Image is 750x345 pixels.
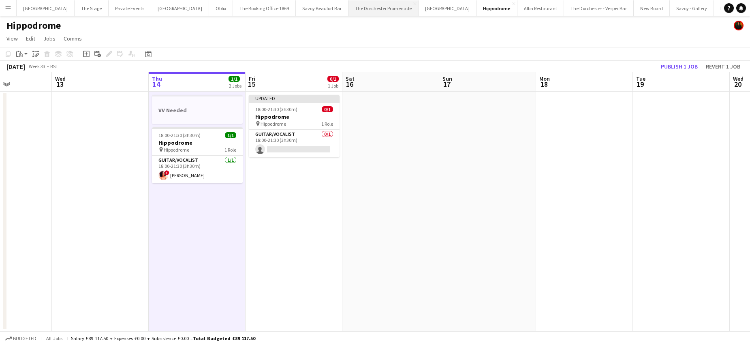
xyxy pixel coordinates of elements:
button: Alba Restaurant [517,0,564,16]
span: Fri [249,75,255,82]
app-job-card: VV Needed [152,95,243,124]
a: Edit [23,33,38,44]
app-job-card: 18:00-21:30 (3h30m)1/1Hippodrome Hippodrome1 RoleGuitar/Vocalist1/118:00-21:30 (3h30m)![PERSON_NAME] [152,127,243,183]
div: [DATE] [6,62,25,71]
span: Sun [442,75,452,82]
span: 17 [441,79,452,89]
div: BST [50,63,58,69]
span: 15 [248,79,255,89]
button: [GEOGRAPHIC_DATA] [17,0,75,16]
h1: Hippodrome [6,19,61,32]
span: Budgeted [13,336,36,341]
button: Publish 1 job [658,61,701,72]
button: Savoy - Gallery [670,0,714,16]
button: [GEOGRAPHIC_DATA] [151,0,209,16]
app-user-avatar: Celine Amara [734,21,744,30]
button: Savoy Beaufort Bar [296,0,348,16]
span: Jobs [43,35,56,42]
span: Thu [152,75,162,82]
span: 13 [54,79,66,89]
button: Budgeted [4,334,38,343]
button: Revert 1 job [703,61,744,72]
h3: Hippodrome [249,113,340,120]
button: Private Events [109,0,151,16]
span: 1 Role [224,147,236,153]
span: View [6,35,18,42]
span: Comms [64,35,82,42]
button: The Booking Office 1869 [233,0,296,16]
button: New Board [634,0,670,16]
a: Jobs [40,33,59,44]
div: 2 Jobs [229,83,241,89]
a: View [3,33,21,44]
span: 18:00-21:30 (3h30m) [158,132,201,138]
app-card-role: Guitar/Vocalist0/118:00-21:30 (3h30m) [249,130,340,157]
span: Hippodrome [164,147,189,153]
button: Oblix [209,0,233,16]
span: 19 [635,79,645,89]
span: Total Budgeted £89 117.50 [193,335,255,341]
h3: VV Needed [152,107,243,114]
span: 1/1 [225,132,236,138]
span: Wed [55,75,66,82]
button: The Dorchester Promenade [348,0,419,16]
span: 14 [151,79,162,89]
button: Hippodrome [476,0,517,16]
span: 16 [344,79,355,89]
span: Wed [733,75,744,82]
span: 1 Role [321,121,333,127]
span: 0/1 [322,106,333,112]
button: The Dorchester - Vesper Bar [564,0,634,16]
span: Week 33 [27,63,47,69]
span: Edit [26,35,35,42]
button: [GEOGRAPHIC_DATA] [419,0,476,16]
span: 0/1 [327,76,339,82]
span: Hippodrome [261,121,286,127]
span: 1/1 [229,76,240,82]
app-job-card: Updated18:00-21:30 (3h30m)0/1Hippodrome Hippodrome1 RoleGuitar/Vocalist0/118:00-21:30 (3h30m) [249,95,340,157]
span: 18:00-21:30 (3h30m) [255,106,297,112]
span: ! [165,170,169,175]
span: Tue [636,75,645,82]
span: Mon [539,75,550,82]
div: 1 Job [328,83,338,89]
span: 20 [732,79,744,89]
app-card-role: Guitar/Vocalist1/118:00-21:30 (3h30m)![PERSON_NAME] [152,156,243,183]
span: All jobs [45,335,64,341]
div: Salary £89 117.50 + Expenses £0.00 + Subsistence £0.00 = [71,335,255,341]
div: Updated [249,95,340,101]
span: 18 [538,79,550,89]
a: Comms [60,33,85,44]
span: Sat [346,75,355,82]
button: The Stage [75,0,109,16]
h3: Hippodrome [152,139,243,146]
